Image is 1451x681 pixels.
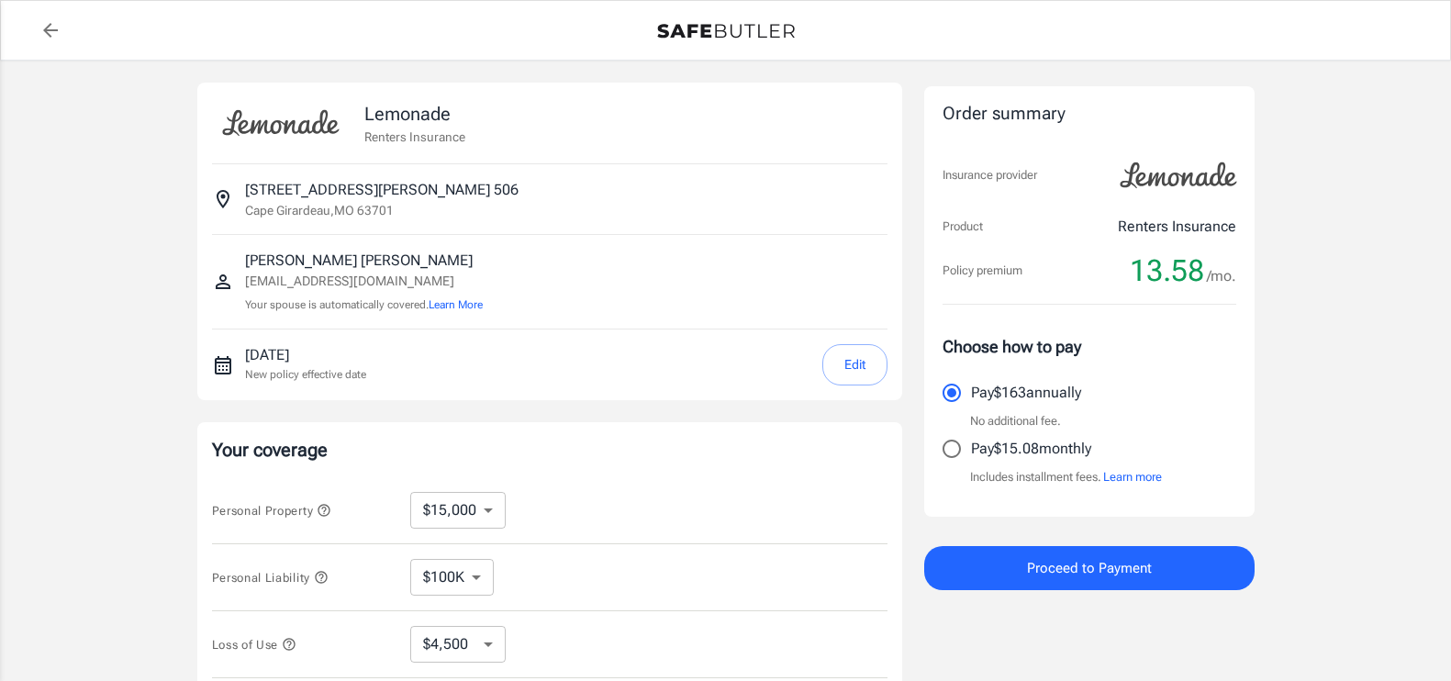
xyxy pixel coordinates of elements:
[943,262,1022,280] p: Policy premium
[245,344,366,366] p: [DATE]
[1118,216,1236,238] p: Renters Insurance
[212,354,234,376] svg: New policy start date
[657,24,795,39] img: Back to quotes
[943,218,983,236] p: Product
[1130,252,1204,289] span: 13.58
[245,250,483,272] p: [PERSON_NAME] [PERSON_NAME]
[32,12,69,49] a: back to quotes
[212,437,887,463] p: Your coverage
[943,101,1236,128] div: Order summary
[1207,263,1236,289] span: /mo.
[1027,556,1152,580] span: Proceed to Payment
[212,638,296,652] span: Loss of Use
[971,382,1081,404] p: Pay $163 annually
[364,100,465,128] p: Lemonade
[970,412,1061,430] p: No additional fee.
[212,504,331,518] span: Personal Property
[970,468,1162,486] p: Includes installment fees.
[212,499,331,521] button: Personal Property
[212,566,329,588] button: Personal Liability
[245,179,519,201] p: [STREET_ADDRESS][PERSON_NAME] 506
[943,166,1037,184] p: Insurance provider
[429,296,483,313] button: Learn More
[971,438,1091,460] p: Pay $15.08 monthly
[822,344,887,385] button: Edit
[245,272,483,291] p: [EMAIL_ADDRESS][DOMAIN_NAME]
[1103,468,1162,486] button: Learn more
[245,201,394,219] p: Cape Girardeau , MO 63701
[245,296,483,314] p: Your spouse is automatically covered.
[212,271,234,293] svg: Insured person
[245,366,366,383] p: New policy effective date
[212,97,350,149] img: Lemonade
[212,188,234,210] svg: Insured address
[364,128,465,146] p: Renters Insurance
[1110,150,1247,201] img: Lemonade
[212,633,296,655] button: Loss of Use
[943,334,1236,359] p: Choose how to pay
[212,571,329,585] span: Personal Liability
[924,546,1255,590] button: Proceed to Payment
